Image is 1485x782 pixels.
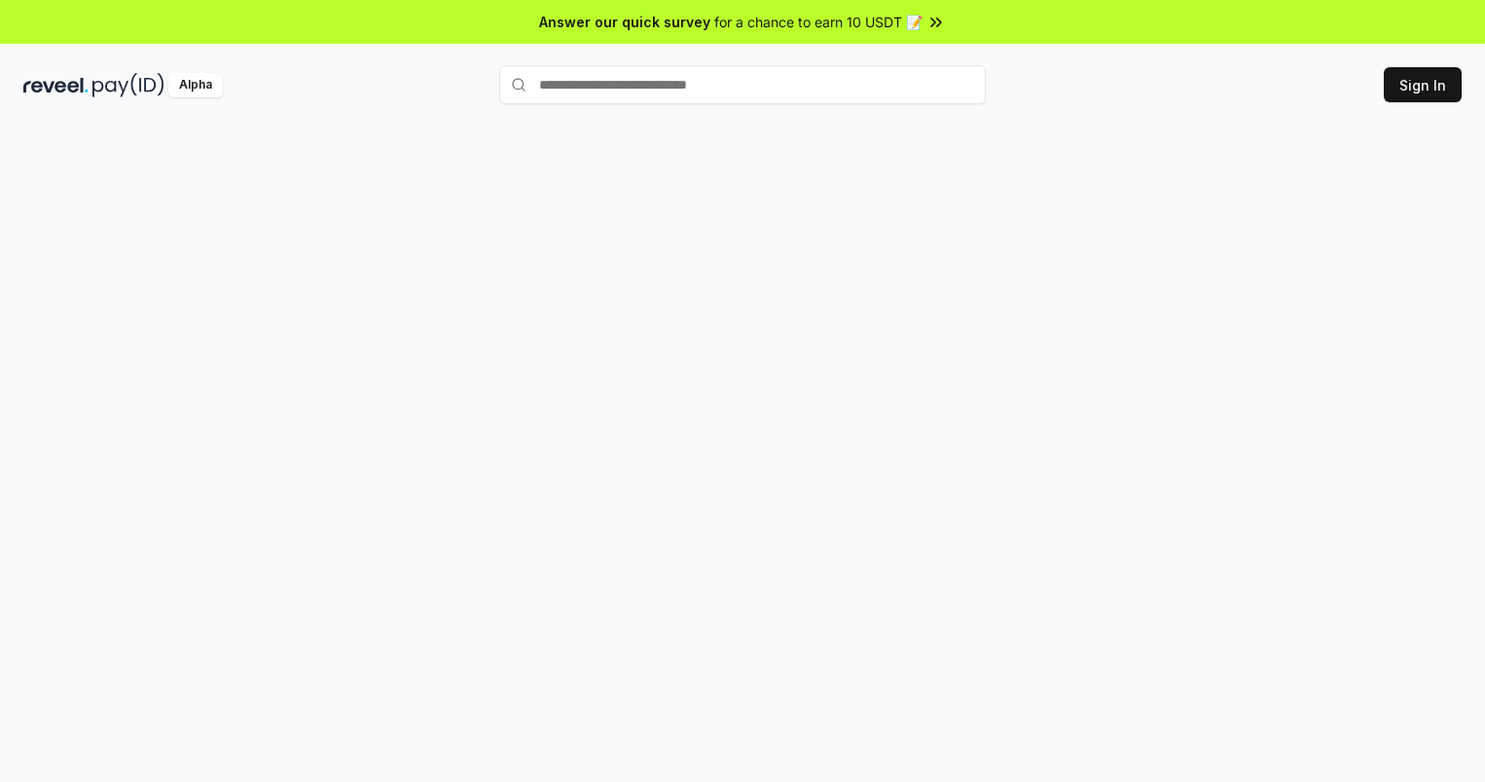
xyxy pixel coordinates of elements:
div: Alpha [168,73,223,97]
span: for a chance to earn 10 USDT 📝 [714,12,923,32]
span: Answer our quick survey [539,12,710,32]
button: Sign In [1384,67,1462,102]
img: reveel_dark [23,73,89,97]
img: pay_id [92,73,164,97]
